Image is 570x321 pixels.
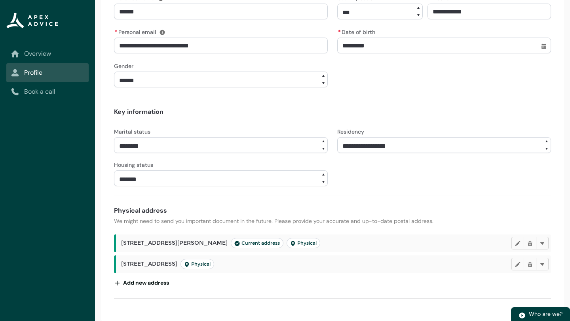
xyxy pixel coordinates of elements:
[121,238,320,248] span: [STREET_ADDRESS][PERSON_NAME]
[114,26,159,36] label: Personal email
[114,161,153,168] span: Housing status
[519,312,526,319] img: play.svg
[184,261,211,267] span: Physical
[6,13,58,28] img: Apex Advice Group
[290,240,317,246] span: Physical
[234,240,280,246] span: Current address
[114,276,169,289] button: Add new address
[337,128,364,135] span: Residency
[337,26,378,36] label: Date of birth
[11,87,84,96] a: Book a call
[524,258,536,270] button: Delete
[11,68,84,77] a: Profile
[114,128,150,135] span: Marital status
[338,28,341,36] abbr: required
[287,238,320,248] lightning-badge: Address Type
[529,310,562,317] span: Who are we?
[114,107,551,117] h4: Key information
[114,217,551,225] p: We might need to send you important document in the future. Please provide your accurate and up-t...
[511,258,524,270] button: Edit
[114,62,133,70] span: Gender
[114,206,551,215] h4: Physical address
[524,237,536,249] button: Delete
[536,237,549,249] button: More
[115,28,118,36] abbr: required
[536,258,549,270] button: More
[121,259,214,269] span: [STREET_ADDRESS]
[231,238,283,248] lightning-badge: Current address
[11,49,84,59] a: Overview
[6,44,89,101] nav: Sub page
[180,259,214,269] lightning-badge: Address Type
[511,237,524,249] button: Edit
